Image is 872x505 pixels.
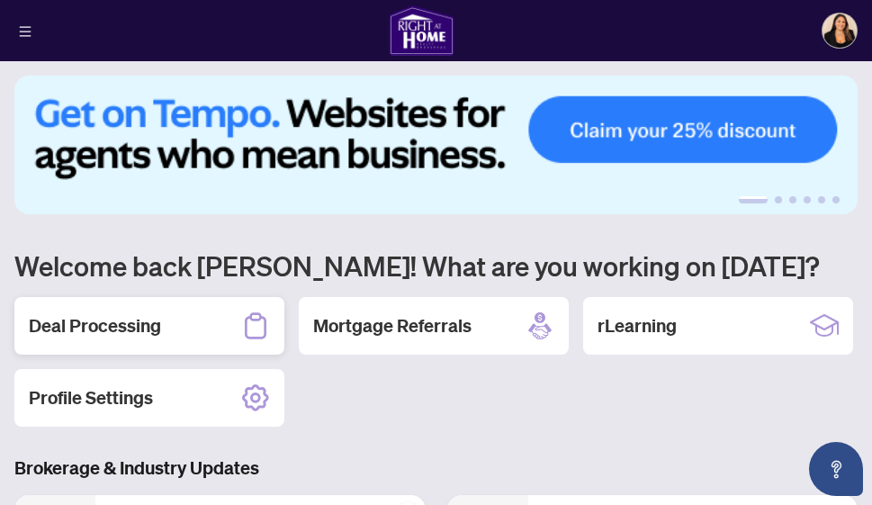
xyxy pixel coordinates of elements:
h2: Deal Processing [29,313,161,338]
button: 3 [789,196,796,203]
button: 4 [804,196,811,203]
h2: Mortgage Referrals [313,313,472,338]
h2: Profile Settings [29,385,153,410]
button: Open asap [809,442,863,496]
h1: Welcome back [PERSON_NAME]! What are you working on [DATE]? [14,248,858,283]
button: 1 [739,196,768,203]
h3: Brokerage & Industry Updates [14,455,858,481]
span: menu [19,25,31,38]
img: Profile Icon [823,14,857,48]
img: Slide 0 [14,76,858,214]
h2: rLearning [598,313,677,338]
button: 5 [818,196,825,203]
img: logo [389,5,454,56]
button: 6 [832,196,840,203]
button: 2 [775,196,782,203]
